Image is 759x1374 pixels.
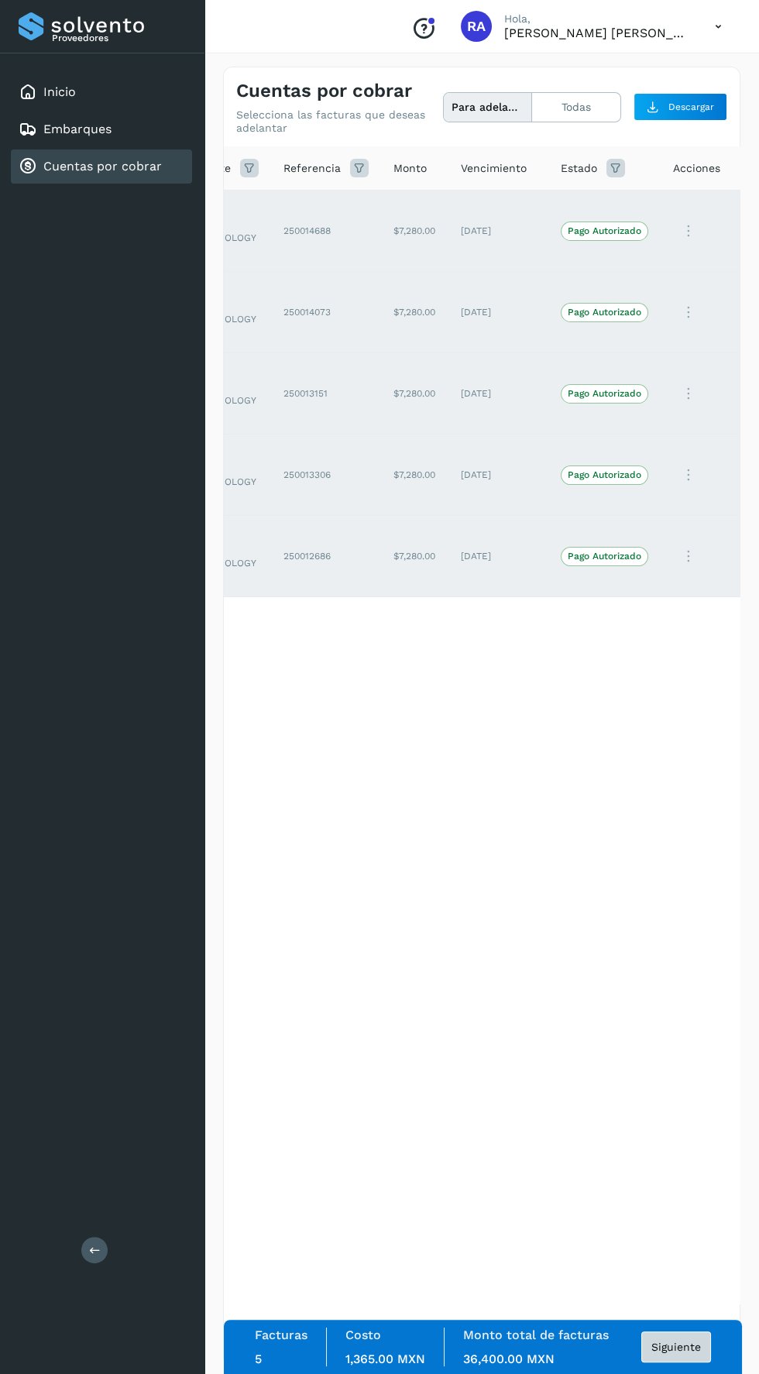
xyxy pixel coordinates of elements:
span: 5 [255,1352,262,1366]
td: [DATE] [448,353,548,435]
button: Todas [532,93,620,122]
span: 1,365.00 MXN [345,1352,425,1366]
button: Descargar [634,93,727,121]
span: Estado [561,160,597,177]
td: 250012686 [271,516,381,597]
p: Pago Autorizado [568,469,641,480]
td: 250013151 [271,353,381,435]
p: Selecciona las facturas que deseas adelantar [236,108,443,135]
td: [DATE] [448,516,548,597]
td: 250014688 [271,191,381,272]
span: Descargar [668,100,714,114]
td: [DATE] [448,435,548,516]
a: Embarques [43,122,112,136]
span: Siguiente [651,1341,701,1352]
p: Raphael Argenis Rubio Becerril [504,26,690,40]
a: Cuentas por cobrar [43,159,162,173]
div: Cuentas por cobrar [11,149,192,184]
p: Pago Autorizado [568,225,641,236]
td: $7,280.00 [381,516,448,597]
td: [DATE] [448,191,548,272]
label: Monto total de facturas [463,1328,609,1342]
span: 36,400.00 MXN [463,1352,555,1366]
span: Monto [393,160,427,177]
td: 250013306 [271,435,381,516]
td: 250014073 [271,272,381,353]
td: $7,280.00 [381,191,448,272]
p: Pago Autorizado [568,307,641,318]
td: $7,280.00 [381,272,448,353]
td: DMT TECHNOLOGY [180,191,271,272]
span: Referencia [283,160,341,177]
button: Para adelantar [444,93,533,122]
span: Acciones [673,160,720,177]
button: Siguiente [641,1331,711,1362]
div: Inicio [11,75,192,109]
label: Facturas [255,1328,307,1342]
p: Pago Autorizado [568,388,641,399]
td: DMT TECHNOLOGY [180,516,271,597]
td: DMT TECHNOLOGY [180,272,271,353]
td: $7,280.00 [381,353,448,435]
label: Costo [345,1328,381,1342]
td: $7,280.00 [381,435,448,516]
p: Proveedores [52,33,186,43]
h4: Cuentas por cobrar [236,80,412,102]
p: Hola, [504,12,690,26]
a: Inicio [43,84,76,99]
div: Embarques [11,112,192,146]
p: Pago Autorizado [568,551,641,562]
span: Vencimiento [461,160,527,177]
td: DMT TECHNOLOGY [180,353,271,435]
td: [DATE] [448,272,548,353]
td: DMT TECHNOLOGY [180,435,271,516]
